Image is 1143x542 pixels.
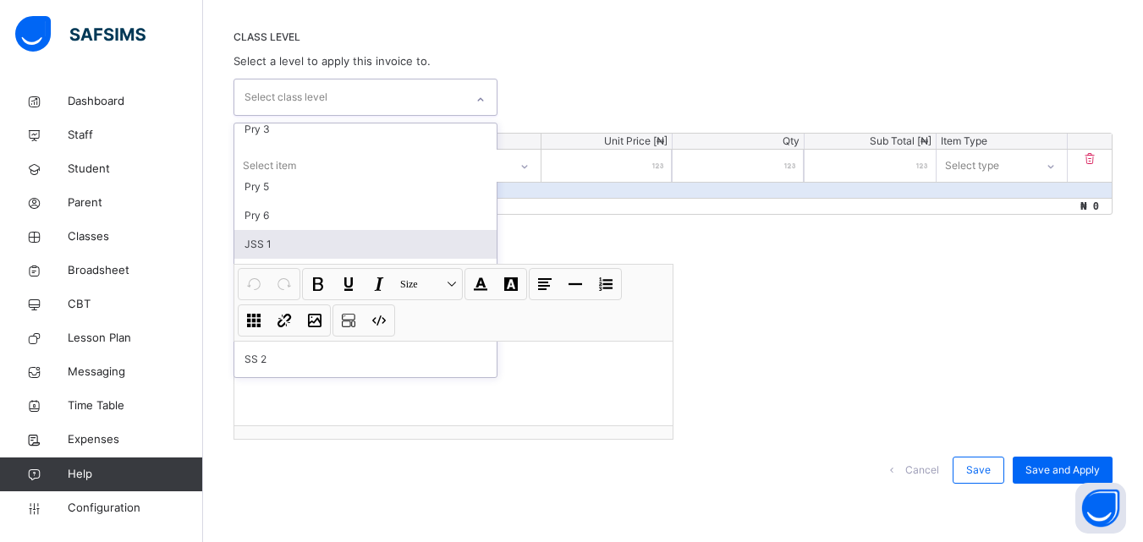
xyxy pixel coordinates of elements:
[234,374,497,402] div: SS 3
[270,270,299,298] button: Redo
[1025,463,1100,478] span: Save and Apply
[234,230,497,259] div: JSS 1
[68,262,203,279] span: Broadsheet
[561,270,590,298] button: Horizontal line
[239,270,268,298] button: Undo
[234,259,497,287] div: JSS 2
[234,115,497,144] div: Pry 3
[591,270,620,298] button: List
[546,134,668,149] p: Unit Price [ ₦ ]
[941,134,1063,149] p: Item Type
[945,150,999,182] div: Select type
[68,228,203,245] span: Classes
[677,134,800,149] p: Qty
[497,270,525,298] button: Highlight Color
[365,270,393,298] button: Italic
[234,172,497,201] div: Pry 5
[334,306,363,335] button: Show blocks
[68,466,202,483] span: Help
[234,30,1113,45] span: CLASS LEVEL
[68,93,203,110] span: Dashboard
[334,270,363,298] button: Underline
[365,306,393,335] button: Code view
[234,144,497,172] div: Pry 4
[1075,483,1126,534] button: Open asap
[270,306,299,335] button: Link
[68,364,203,380] span: Messaging
[68,194,203,211] span: Parent
[395,270,461,298] button: Size
[68,330,203,347] span: Lesson Plan
[68,161,203,178] span: Student
[234,201,497,230] div: Pry 6
[239,306,268,335] button: Table
[966,463,991,478] span: Save
[68,296,203,313] span: CBT
[300,306,329,335] button: Image
[68,127,203,144] span: Staff
[234,54,431,68] span: Select a level to apply this invoice to.
[245,81,327,113] div: Select class level
[68,500,202,517] span: Configuration
[68,397,203,414] span: Time Table
[809,134,931,149] p: Sub Total [ ₦ ]
[243,150,296,182] div: Select item
[530,270,559,298] button: Align
[466,270,495,298] button: Font Color
[304,270,332,298] button: Bold
[15,16,146,52] img: safsims
[1080,200,1099,212] span: ₦ 0
[905,463,939,478] span: Cancel
[68,431,203,448] span: Expenses
[234,345,497,374] div: SS 2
